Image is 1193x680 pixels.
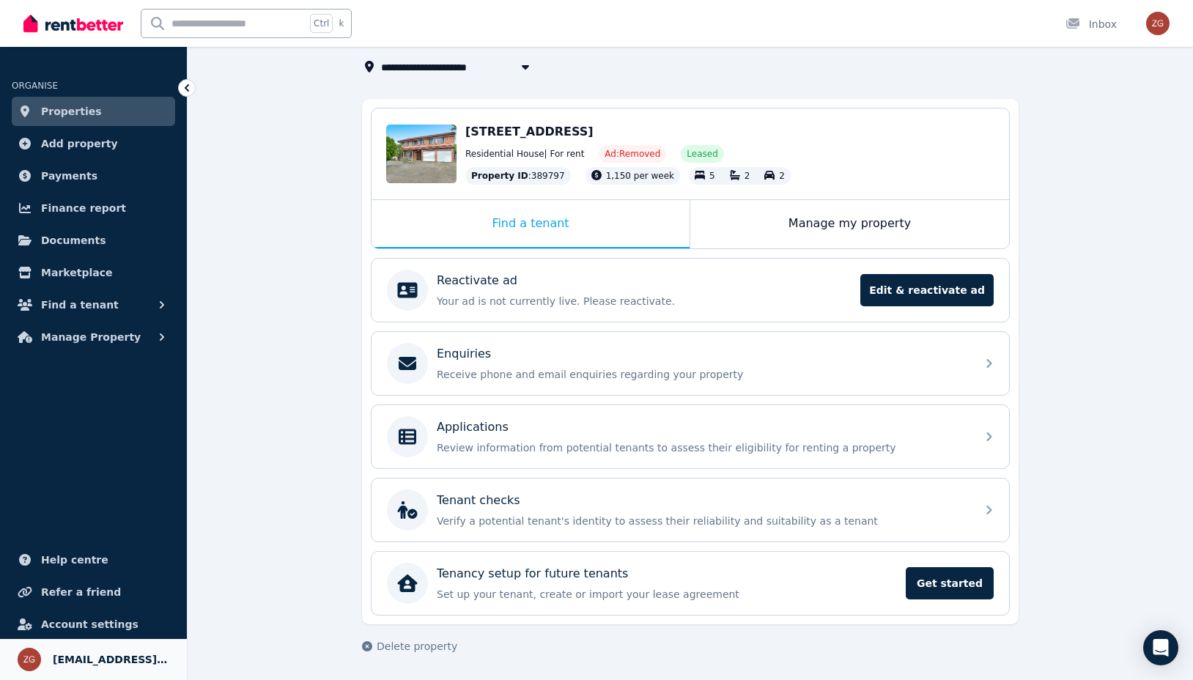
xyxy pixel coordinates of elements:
button: Find a tenant [12,290,175,319]
span: Edit & reactivate ad [860,274,994,306]
span: Documents [41,232,106,249]
a: Tenancy setup for future tenantsSet up your tenant, create or import your lease agreementGet started [372,552,1009,615]
span: ORGANISE [12,81,58,91]
span: Find a tenant [41,296,119,314]
a: ApplicationsReview information from potential tenants to assess their eligibility for renting a p... [372,405,1009,468]
p: Reactivate ad [437,272,517,289]
span: Leased [687,148,717,160]
a: Properties [12,97,175,126]
img: RentBetter [23,12,123,34]
a: Finance report [12,193,175,223]
span: Help centre [41,551,108,569]
span: [EMAIL_ADDRESS][DOMAIN_NAME] [53,651,169,668]
a: Add property [12,129,175,158]
span: Residential House | For rent [465,148,584,160]
p: Review information from potential tenants to assess their eligibility for renting a property [437,440,967,455]
p: Applications [437,418,509,436]
a: Tenant checksVerify a potential tenant's identity to assess their reliability and suitability as ... [372,478,1009,542]
button: Delete property [362,639,457,654]
span: Refer a friend [41,583,121,601]
p: Receive phone and email enquiries regarding your property [437,367,967,382]
span: Properties [41,103,102,120]
div: Open Intercom Messenger [1143,630,1178,665]
div: Inbox [1065,17,1117,32]
div: Manage my property [690,200,1009,248]
span: Ad: Removed [605,148,660,160]
div: : 389797 [465,167,571,185]
a: Help centre [12,545,175,574]
img: zgczzw@hotmail.com [18,648,41,671]
span: Delete property [377,639,457,654]
a: Reactivate adYour ad is not currently live. Please reactivate.Edit & reactivate ad [372,259,1009,322]
a: Documents [12,226,175,255]
span: 1,150 per week [606,171,674,181]
span: 2 [745,171,750,181]
span: Property ID [471,170,528,182]
span: Get started [906,567,994,599]
a: Payments [12,161,175,191]
p: Enquiries [437,345,491,363]
p: Tenancy setup for future tenants [437,565,628,583]
span: Account settings [41,616,138,633]
div: Find a tenant [372,200,690,248]
a: Marketplace [12,258,175,287]
span: Finance report [41,199,126,217]
p: Set up your tenant, create or import your lease agreement [437,587,897,602]
span: Add property [41,135,118,152]
p: Your ad is not currently live. Please reactivate. [437,294,852,308]
span: Payments [41,167,97,185]
span: k [339,18,344,29]
img: zgczzw@hotmail.com [1146,12,1170,35]
a: EnquiriesReceive phone and email enquiries regarding your property [372,332,1009,395]
a: Account settings [12,610,175,639]
span: Marketplace [41,264,112,281]
a: Refer a friend [12,577,175,607]
span: 5 [709,171,715,181]
p: Verify a potential tenant's identity to assess their reliability and suitability as a tenant [437,514,967,528]
span: Manage Property [41,328,141,346]
span: Ctrl [310,14,333,33]
p: Tenant checks [437,492,520,509]
button: Manage Property [12,322,175,352]
span: [STREET_ADDRESS] [465,125,594,138]
span: 2 [779,171,785,181]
